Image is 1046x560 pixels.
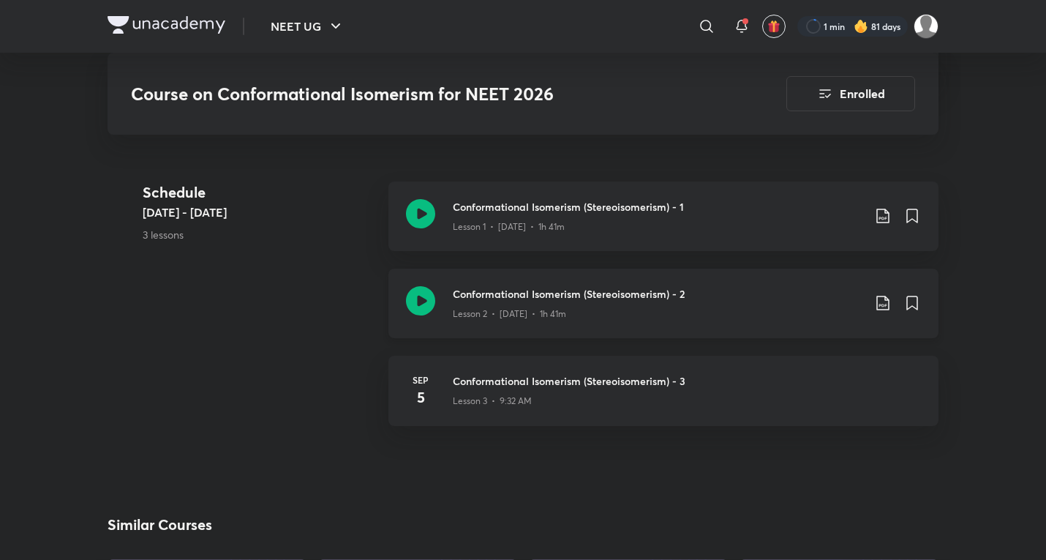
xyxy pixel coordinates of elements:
img: streak [854,19,868,34]
h3: Course on Conformational Isomerism for NEET 2026 [131,83,704,105]
h4: 5 [406,387,435,408]
p: Lesson 3 • 9:32 AM [453,395,532,408]
h2: Similar Courses [108,514,212,536]
p: Lesson 1 • [DATE] • 1h 41m [453,220,565,234]
img: Kushagra Singh [914,14,938,39]
a: Company Logo [108,16,225,37]
a: Sep5Conformational Isomerism (Stereoisomerism) - 3Lesson 3 • 9:32 AM [388,356,938,444]
p: Lesson 2 • [DATE] • 1h 41m [453,307,566,321]
button: Enrolled [786,76,915,111]
button: NEET UG [262,12,353,41]
h3: Conformational Isomerism (Stereoisomerism) - 2 [453,286,862,302]
h3: Conformational Isomerism (Stereoisomerism) - 1 [453,199,862,214]
img: Company Logo [108,16,225,34]
h3: Conformational Isomerism (Stereoisomerism) - 3 [453,373,921,389]
h4: Schedule [143,182,377,204]
a: Conformational Isomerism (Stereoisomerism) - 2Lesson 2 • [DATE] • 1h 41m [388,269,938,356]
button: avatar [762,15,786,38]
p: 3 lessons [143,227,377,242]
img: avatar [767,20,780,33]
h6: Sep [406,373,435,387]
a: Conformational Isomerism (Stereoisomerism) - 1Lesson 1 • [DATE] • 1h 41m [388,182,938,269]
h5: [DATE] - [DATE] [143,204,377,221]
